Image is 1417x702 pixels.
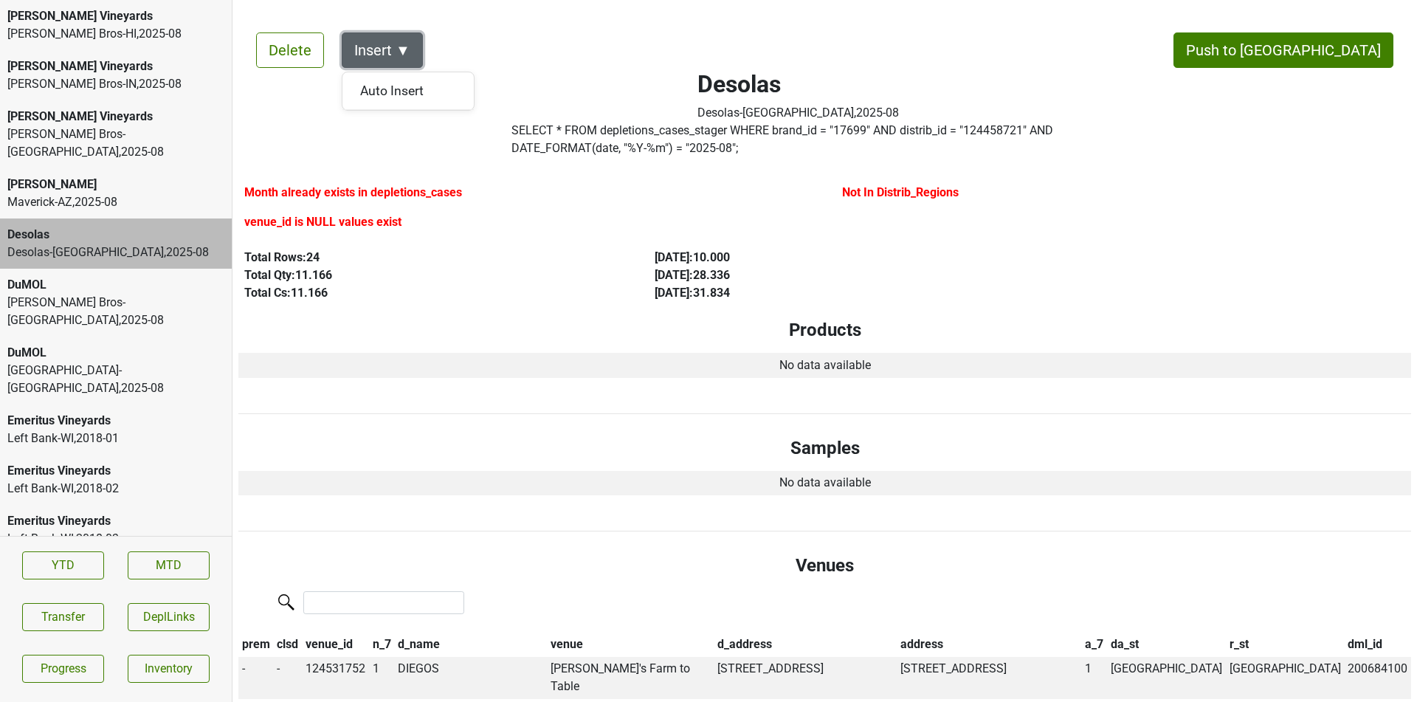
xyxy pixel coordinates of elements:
[7,108,224,125] div: [PERSON_NAME] Vineyards
[7,176,224,193] div: [PERSON_NAME]
[7,25,224,43] div: [PERSON_NAME] Bros-HI , 2025 - 08
[244,284,621,302] div: Total Cs: 11.166
[655,284,1031,302] div: [DATE] : 31.834
[302,632,369,657] th: venue_id: activate to sort column ascending
[7,7,224,25] div: [PERSON_NAME] Vineyards
[1107,632,1226,657] th: da_st: activate to sort column ascending
[1082,657,1108,700] td: 1
[7,125,224,161] div: [PERSON_NAME] Bros-[GEOGRAPHIC_DATA] , 2025 - 08
[22,551,104,579] a: YTD
[1173,32,1393,68] button: Push to [GEOGRAPHIC_DATA]
[1344,632,1411,657] th: dml_id: activate to sort column ascending
[7,530,224,548] div: Left Bank-WI , 2018 - 03
[7,462,224,480] div: Emeritus Vineyards
[7,244,224,261] div: Desolas-[GEOGRAPHIC_DATA] , 2025 - 08
[274,657,303,700] td: -
[1344,657,1411,700] td: 200684100
[128,603,210,631] button: DeplLinks
[897,632,1081,657] th: address: activate to sort column ascending
[128,551,210,579] a: MTD
[7,430,224,447] div: Left Bank-WI , 2018 - 01
[302,657,369,700] td: 124531752
[244,213,401,231] label: venue_id is NULL values exist
[250,438,1399,459] h4: Samples
[238,657,274,700] td: -
[244,184,462,202] label: Month already exists in depletions_cases
[238,353,1411,378] td: No data available
[7,58,224,75] div: [PERSON_NAME] Vineyards
[369,657,395,700] td: 1
[714,657,897,700] td: [STREET_ADDRESS]
[274,632,303,657] th: clsd: activate to sort column ascending
[244,249,621,266] div: Total Rows: 24
[1107,657,1226,700] td: [GEOGRAPHIC_DATA]
[655,266,1031,284] div: [DATE] : 28.336
[714,632,897,657] th: d_address: activate to sort column ascending
[511,122,1086,157] label: Click to copy query
[655,249,1031,266] div: [DATE] : 10.000
[897,657,1081,700] td: [STREET_ADDRESS]
[697,104,899,122] div: Desolas-[GEOGRAPHIC_DATA] , 2025 - 08
[842,184,959,202] label: Not In Distrib_Regions
[394,632,547,657] th: d_name: activate to sort column ascending
[547,632,714,657] th: venue: activate to sort column ascending
[250,555,1399,577] h4: Venues
[1082,632,1108,657] th: a_7: activate to sort column ascending
[1226,657,1345,700] td: [GEOGRAPHIC_DATA]
[7,362,224,397] div: [GEOGRAPHIC_DATA]-[GEOGRAPHIC_DATA] , 2025 - 08
[1226,632,1345,657] th: r_st: activate to sort column ascending
[238,471,1411,496] td: No data available
[244,266,621,284] div: Total Qty: 11.166
[22,603,104,631] button: Transfer
[128,655,210,683] a: Inventory
[7,193,224,211] div: Maverick-AZ , 2025 - 08
[7,75,224,93] div: [PERSON_NAME] Bros-IN , 2025 - 08
[7,344,224,362] div: DuMOL
[342,32,423,68] button: Insert ▼
[238,632,274,657] th: prem: activate to sort column descending
[256,32,324,68] button: Delete
[7,276,224,294] div: DuMOL
[697,70,899,98] h2: Desolas
[7,294,224,329] div: [PERSON_NAME] Bros-[GEOGRAPHIC_DATA] , 2025 - 08
[394,657,547,700] td: DIEGOS
[342,72,474,110] div: Auto Insert
[369,632,395,657] th: n_7: activate to sort column ascending
[7,226,224,244] div: Desolas
[250,320,1399,341] h4: Products
[7,512,224,530] div: Emeritus Vineyards
[547,657,714,700] td: [PERSON_NAME]'s Farm to Table
[22,655,104,683] a: Progress
[7,412,224,430] div: Emeritus Vineyards
[7,480,224,498] div: Left Bank-WI , 2018 - 02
